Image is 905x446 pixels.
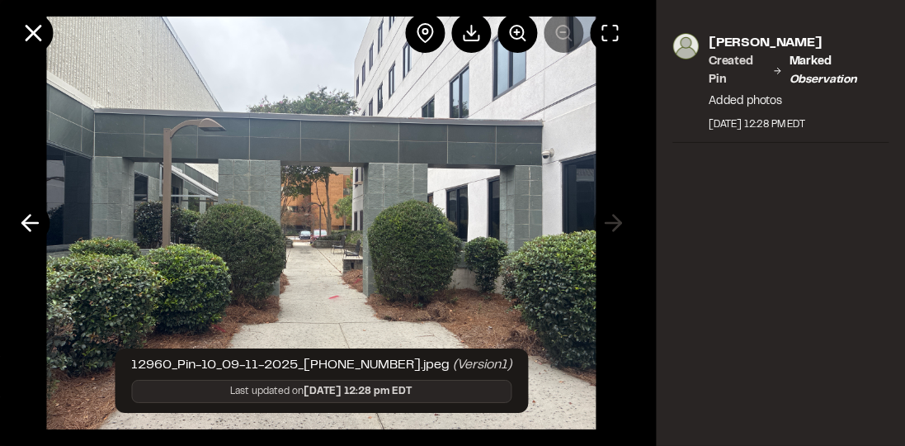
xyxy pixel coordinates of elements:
img: photo [672,33,699,59]
button: Zoom in [497,13,537,53]
em: observation [790,75,857,85]
button: Toggle Fullscreen [590,13,629,53]
div: View pin on map [405,13,445,53]
p: [PERSON_NAME] [709,33,889,53]
button: Close modal [13,13,53,53]
p: Marked [790,53,889,89]
div: [DATE] 12:28 PM EDT [709,117,889,132]
button: Previous photo [10,203,49,243]
p: Added photos [709,93,889,111]
p: Created Pin [709,53,766,89]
